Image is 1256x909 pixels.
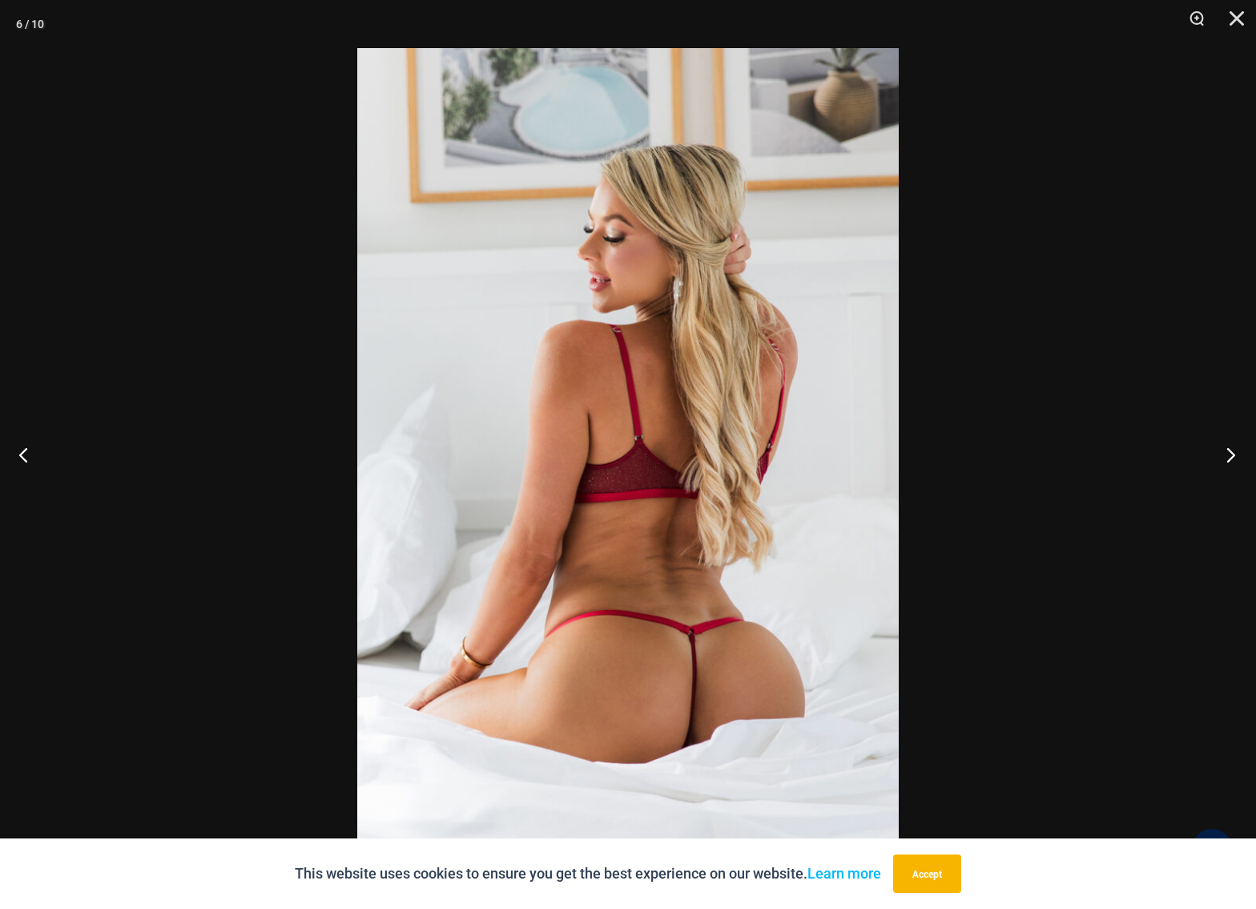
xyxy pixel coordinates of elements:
[807,865,881,882] a: Learn more
[357,48,899,861] img: Guilty Pleasures Red 1045 Bra 689 Micro 06
[295,862,881,886] p: This website uses cookies to ensure you get the best experience on our website.
[893,854,961,893] button: Accept
[1196,414,1256,495] button: Next
[16,12,44,36] div: 6 / 10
